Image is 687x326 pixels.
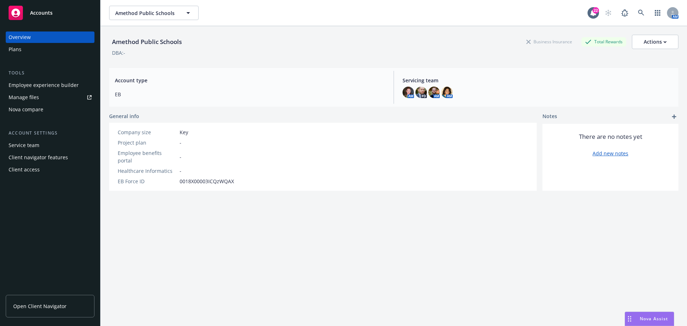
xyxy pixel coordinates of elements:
[9,152,68,163] div: Client navigator features
[6,152,94,163] a: Client navigator features
[9,140,39,151] div: Service team
[625,312,674,326] button: Nova Assist
[618,6,632,20] a: Report a Bug
[6,140,94,151] a: Service team
[403,87,414,98] img: photo
[9,44,21,55] div: Plans
[118,177,177,185] div: EB Force ID
[6,164,94,175] a: Client access
[6,3,94,23] a: Accounts
[9,104,43,115] div: Nova compare
[9,79,79,91] div: Employee experience builder
[9,164,40,175] div: Client access
[9,31,31,43] div: Overview
[118,149,177,164] div: Employee benefits portal
[6,92,94,103] a: Manage files
[6,31,94,43] a: Overview
[6,69,94,77] div: Tools
[632,35,678,49] button: Actions
[523,37,576,46] div: Business Insurance
[180,167,181,175] span: -
[581,37,626,46] div: Total Rewards
[651,6,665,20] a: Switch app
[579,132,642,141] span: There are no notes yet
[644,35,667,49] div: Actions
[6,130,94,137] div: Account settings
[115,9,177,17] span: Amethod Public Schools
[118,139,177,146] div: Project plan
[593,7,599,14] div: 22
[415,87,427,98] img: photo
[180,128,188,136] span: Key
[9,92,39,103] div: Manage files
[180,153,181,161] span: -
[640,316,668,322] span: Nova Assist
[30,10,53,16] span: Accounts
[118,167,177,175] div: Healthcare Informatics
[625,312,634,326] div: Drag to move
[115,77,385,84] span: Account type
[180,139,181,146] span: -
[601,6,615,20] a: Start snowing
[403,77,673,84] span: Servicing team
[441,87,453,98] img: photo
[6,104,94,115] a: Nova compare
[670,112,678,121] a: add
[13,302,67,310] span: Open Client Navigator
[118,128,177,136] div: Company size
[109,37,185,47] div: Amethod Public Schools
[109,6,199,20] button: Amethod Public Schools
[109,112,139,120] span: General info
[6,44,94,55] a: Plans
[112,49,125,57] div: DBA: -
[593,150,628,157] a: Add new notes
[634,6,648,20] a: Search
[542,112,557,121] span: Notes
[180,177,234,185] span: 0018X00003ICQzWQAX
[428,87,440,98] img: photo
[6,79,94,91] a: Employee experience builder
[115,91,385,98] span: EB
